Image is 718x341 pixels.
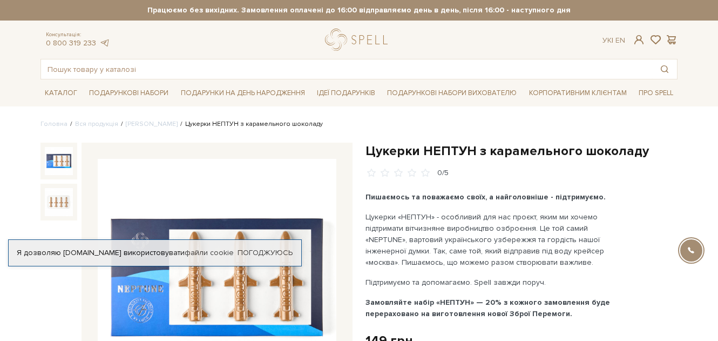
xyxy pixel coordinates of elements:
b: Замовляйте набір «НЕПТУН» — 20% з кожного замовлення буде перераховано на виготовлення нової Збро... [365,298,610,318]
h1: Цукерки НЕПТУН з карамельного шоколаду [365,143,678,159]
a: Каталог [40,85,82,102]
div: Я дозволяю [DOMAIN_NAME] використовувати [9,248,301,258]
a: Ідеї подарунків [313,85,380,102]
a: Вся продукція [75,120,118,128]
div: Ук [602,36,625,45]
a: telegram [99,38,110,48]
a: файли cookie [185,248,234,257]
a: logo [325,29,392,51]
button: Пошук товару у каталозі [652,59,677,79]
img: Цукерки НЕПТУН з карамельного шоколаду [45,188,73,216]
input: Пошук товару у каталозі [41,59,652,79]
b: Пишаємось та поважаємо своїх, а найголовніше - підтримуємо. [365,192,606,202]
div: 0/5 [437,168,449,178]
span: Консультація: [46,31,110,38]
strong: Працюємо без вихідних. Замовлення оплачені до 16:00 відправляємо день в день, після 16:00 - насту... [40,5,678,15]
p: Цукерки «НЕПТУН» - особливий для нас проєкт, яким ми хочемо підтримати вітчизняне виробництво озб... [365,211,619,268]
a: Корпоративним клієнтам [525,84,631,102]
a: Про Spell [634,85,678,102]
p: Підтримуємо та допомагаємо. Spell завжди поруч. [365,277,619,288]
img: Цукерки НЕПТУН з карамельного шоколаду [45,147,73,175]
a: 0 800 319 233 [46,38,96,48]
a: [PERSON_NAME] [126,120,178,128]
a: Подарункові набори вихователю [383,84,521,102]
span: | [612,36,613,45]
li: Цукерки НЕПТУН з карамельного шоколаду [178,119,323,129]
a: Головна [40,120,67,128]
a: Подарункові набори [85,85,173,102]
a: Подарунки на День народження [177,85,309,102]
a: En [615,36,625,45]
a: Погоджуюсь [238,248,293,258]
